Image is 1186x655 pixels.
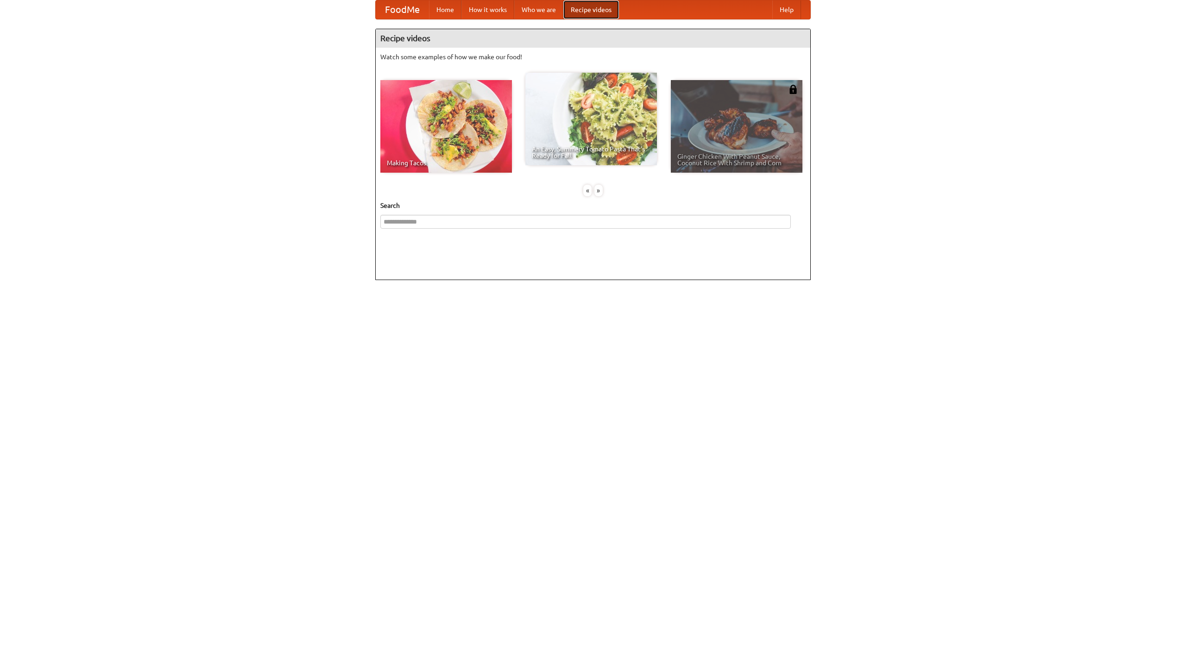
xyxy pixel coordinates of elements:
a: Who we are [514,0,563,19]
div: » [594,185,603,196]
a: Help [772,0,801,19]
a: Making Tacos [380,80,512,173]
h5: Search [380,201,806,210]
div: « [583,185,592,196]
a: How it works [461,0,514,19]
p: Watch some examples of how we make our food! [380,52,806,62]
a: An Easy, Summery Tomato Pasta That's Ready for Fall [525,73,657,165]
img: 483408.png [789,85,798,94]
h4: Recipe videos [376,29,810,48]
a: FoodMe [376,0,429,19]
a: Recipe videos [563,0,619,19]
span: Making Tacos [387,160,505,166]
a: Home [429,0,461,19]
span: An Easy, Summery Tomato Pasta That's Ready for Fall [532,146,650,159]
